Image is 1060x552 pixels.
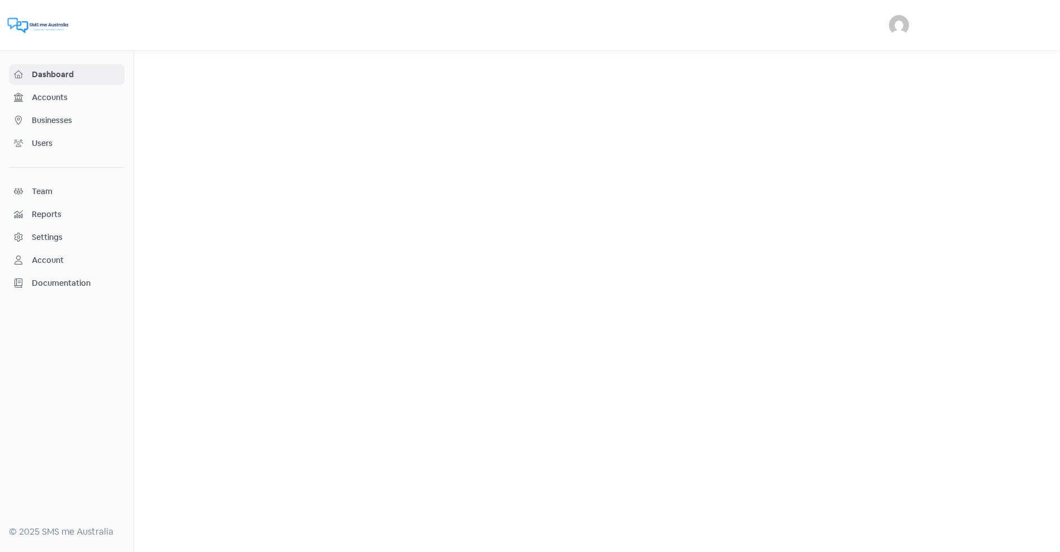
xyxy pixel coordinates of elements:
[889,15,909,35] img: User
[32,254,64,266] div: Account
[32,69,120,81] span: Dashboard
[9,525,125,539] div: © 2025 SMS me Australia
[9,87,125,108] a: Accounts
[32,186,120,197] span: Team
[9,250,125,271] a: Account
[9,273,125,294] a: Documentation
[32,138,120,149] span: Users
[9,181,125,202] a: Team
[32,115,120,126] span: Businesses
[9,64,125,85] a: Dashboard
[32,232,63,243] div: Settings
[9,227,125,248] a: Settings
[32,209,120,220] span: Reports
[9,133,125,154] a: Users
[32,92,120,103] span: Accounts
[9,204,125,225] a: Reports
[9,110,125,131] a: Businesses
[32,277,120,289] span: Documentation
